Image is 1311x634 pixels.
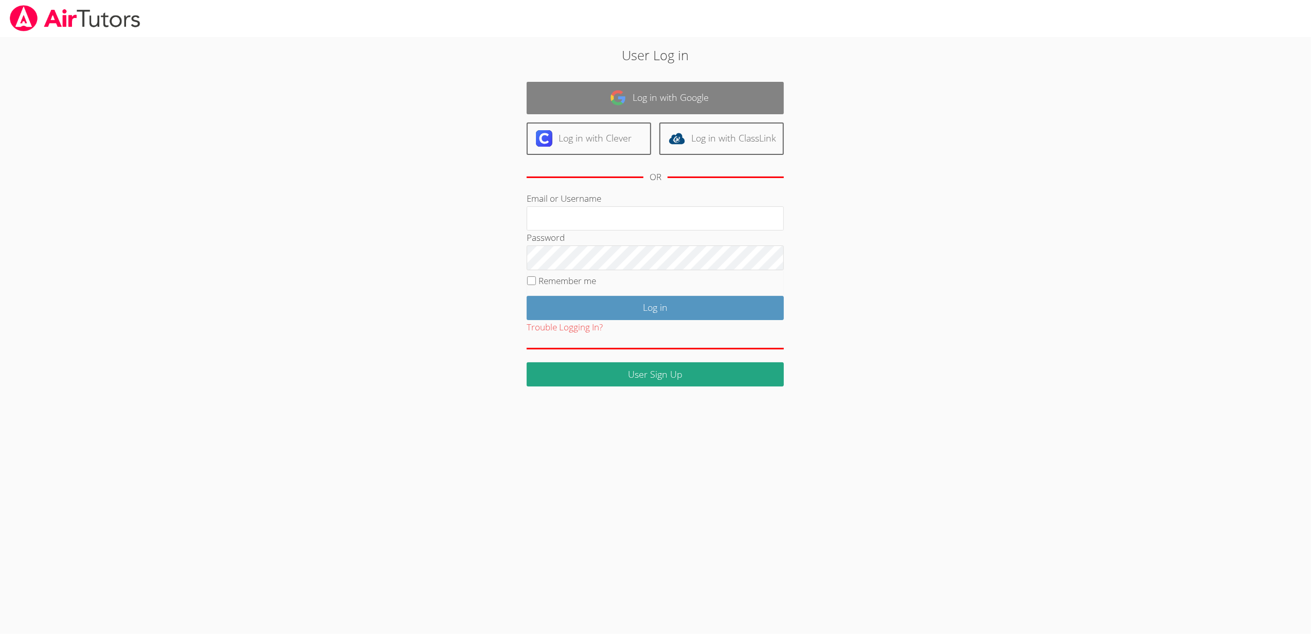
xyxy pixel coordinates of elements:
a: Log in with ClassLink [659,122,784,155]
div: OR [650,170,661,185]
label: Email or Username [527,192,601,204]
img: clever-logo-6eab21bc6e7a338710f1a6ff85c0baf02591cd810cc4098c63d3a4b26e2feb20.svg [536,130,552,147]
h2: User Log in [301,45,1009,65]
img: airtutors_banner-c4298cdbf04f3fff15de1276eac7730deb9818008684d7c2e4769d2f7ddbe033.png [9,5,141,31]
img: google-logo-50288ca7cdecda66e5e0955fdab243c47b7ad437acaf1139b6f446037453330a.svg [610,90,626,106]
button: Trouble Logging In? [527,320,603,335]
input: Log in [527,296,784,320]
a: User Sign Up [527,362,784,386]
a: Log in with Google [527,82,784,114]
label: Remember me [539,275,597,287]
img: classlink-logo-d6bb404cc1216ec64c9a2012d9dc4662098be43eaf13dc465df04b49fa7ab582.svg [669,130,685,147]
a: Log in with Clever [527,122,651,155]
label: Password [527,232,565,243]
